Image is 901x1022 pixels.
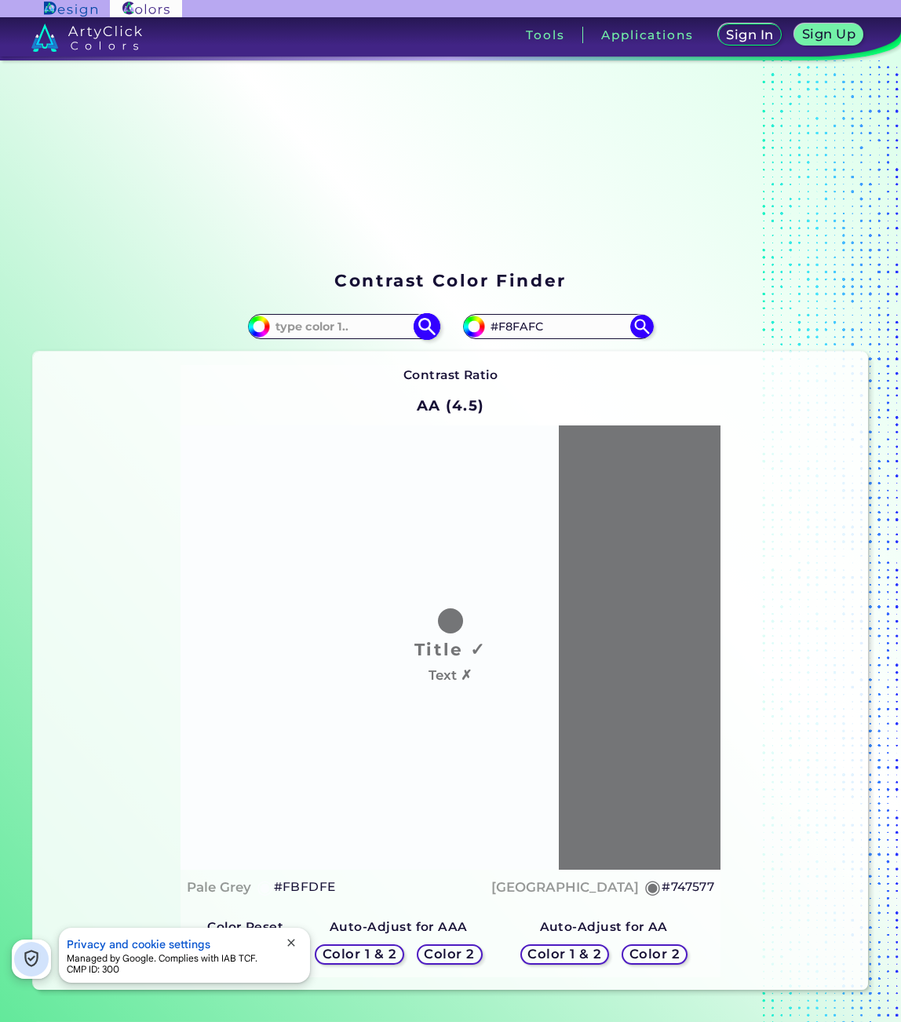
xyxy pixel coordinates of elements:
h5: Color 1 & 2 [531,948,598,960]
h4: [GEOGRAPHIC_DATA] [491,876,639,899]
strong: Color Reset [207,919,283,934]
img: icon search [413,313,440,341]
strong: Contrast Ratio [403,367,498,382]
input: type color 1.. [270,316,416,337]
img: ArtyClick Design logo [44,2,97,16]
input: type color 2.. [485,316,631,337]
strong: Auto-Adjust for AA [540,919,668,934]
h5: Color 2 [632,948,677,960]
iframe: Advertisement [27,81,223,746]
h5: ◉ [644,878,662,896]
h1: Title ✓ [414,637,487,661]
h5: Color 2 [427,948,472,960]
h3: Tools [526,29,564,41]
h4: Text ✗ [429,664,472,687]
img: logo_artyclick_colors_white.svg [31,24,142,52]
a: Sign In [720,25,779,45]
strong: Auto-Adjust for AAA [330,919,468,934]
h3: Applications [601,29,693,41]
h5: ◉ [257,878,274,896]
h1: Contrast Color Finder [334,268,566,292]
h5: #FBFDFE [274,877,336,897]
h5: #747577 [662,877,714,897]
h5: Color 1 & 2 [326,948,392,960]
h2: AA (4.5) [410,389,492,423]
img: icon search [630,315,654,338]
h5: Sign Up [804,28,853,40]
h4: Pale Grey [187,876,251,899]
h5: Sign In [728,29,772,41]
a: Sign Up [797,25,859,45]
